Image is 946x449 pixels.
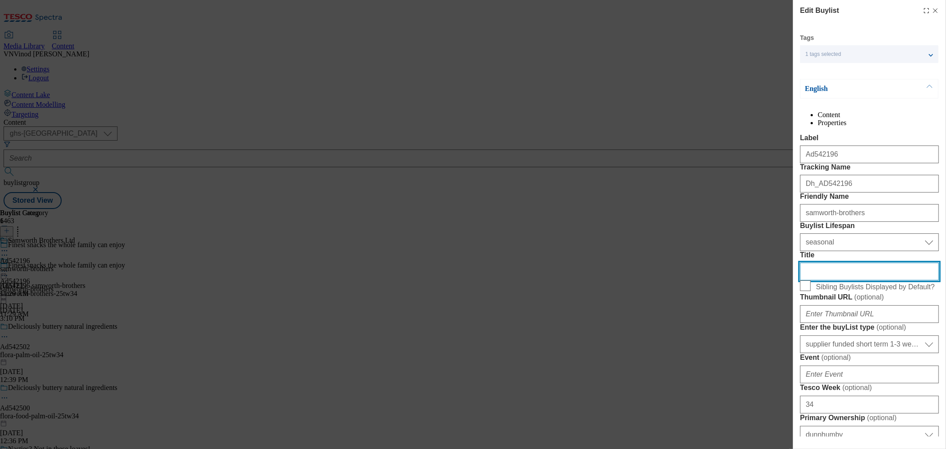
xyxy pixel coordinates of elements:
span: ( optional ) [876,323,906,331]
label: Event [800,353,939,362]
li: Content [818,111,939,119]
label: Thumbnail URL [800,293,939,302]
label: Tesco Week [800,383,939,392]
h4: Edit Buylist [800,5,839,16]
span: ( optional ) [854,293,884,301]
label: Buylist Lifespan [800,222,939,230]
label: Label [800,134,939,142]
input: Enter Label [800,146,939,163]
span: Sibling Buylists Displayed by Default? [816,283,935,291]
li: Properties [818,119,939,127]
p: English [805,84,898,93]
input: Enter Tesco Week [800,396,939,414]
input: Enter Title [800,263,939,280]
input: Enter Event [800,366,939,383]
label: Enter the buyList type [800,323,939,332]
label: Tags [800,35,814,40]
span: ( optional ) [842,384,872,391]
input: Enter Thumbnail URL [800,305,939,323]
span: ( optional ) [821,354,851,361]
label: Primary Ownership [800,414,939,422]
button: 1 tags selected [800,45,938,63]
input: Enter Friendly Name [800,204,939,222]
label: Friendly Name [800,193,939,201]
span: ( optional ) [867,414,897,421]
span: 1 tags selected [805,51,841,58]
input: Enter Tracking Name [800,175,939,193]
label: Tracking Name [800,163,939,171]
label: Title [800,251,939,259]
